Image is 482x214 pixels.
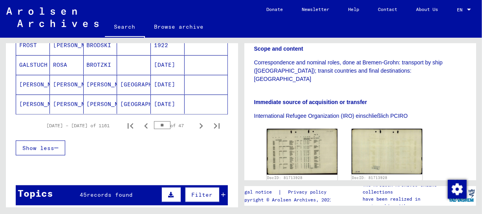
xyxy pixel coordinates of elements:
a: DocID: 81713928 [352,176,387,180]
mat-cell: BROTZKI [84,55,117,75]
img: 002.jpg [352,129,422,174]
mat-cell: [GEOGRAPHIC_DATA] [117,75,151,94]
b: Immediate source of acquisition or transfer [254,99,367,105]
mat-cell: [PERSON_NAME] [16,95,50,114]
mat-cell: [PERSON_NAME] [50,75,84,94]
mat-cell: FROST [16,36,50,55]
img: Change consent [448,180,467,199]
span: records found [87,191,133,198]
mat-cell: [PERSON_NAME] [50,95,84,114]
mat-cell: [PERSON_NAME] [50,36,84,55]
button: Show less [16,141,65,155]
mat-cell: [PERSON_NAME] [84,95,117,114]
a: DocID: 81713928 [267,176,302,180]
button: First page [123,118,138,134]
mat-cell: 1922 [151,36,185,55]
mat-cell: BRODSKI [84,36,117,55]
a: Privacy policy [282,188,336,196]
button: Last page [209,118,225,134]
mat-cell: ROSA [50,55,84,75]
div: Change consent [447,179,466,198]
button: Filter [185,187,220,202]
a: Search [105,17,145,38]
mat-cell: GALSTUCH [16,55,50,75]
span: 45 [80,191,87,198]
b: Scope and content [254,46,303,52]
a: Legal notice [239,188,278,196]
p: Copyright © Arolsen Archives, 2021 [239,196,336,203]
span: Filter [192,191,213,198]
mat-cell: [DATE] [151,75,185,94]
div: | [239,188,336,196]
button: Next page [193,118,209,134]
mat-cell: [PERSON_NAME] [84,75,117,94]
p: The Arolsen Archives online collections [363,181,447,196]
mat-cell: [PERSON_NAME] [16,75,50,94]
p: Correspondence and nominal roles, done at Bremen-Grohn: transport by ship ([GEOGRAPHIC_DATA]); tr... [254,59,467,83]
mat-cell: [DATE] [151,95,185,114]
div: Topics [18,186,53,200]
div: [DATE] – [DATE] of 1161 [47,122,110,129]
p: have been realized in partnership with [363,196,447,210]
mat-cell: [DATE] [151,55,185,75]
div: of 47 [154,122,193,129]
mat-cell: [GEOGRAPHIC_DATA] [117,95,151,114]
button: Previous page [138,118,154,134]
img: 001.jpg [267,129,337,174]
p: International Refugee Organization (IRO) einschließlich PCIRO [254,112,467,120]
a: Browse archive [145,17,213,36]
span: EN [457,7,466,13]
span: Show less [22,144,54,152]
img: Arolsen_neg.svg [6,7,99,27]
